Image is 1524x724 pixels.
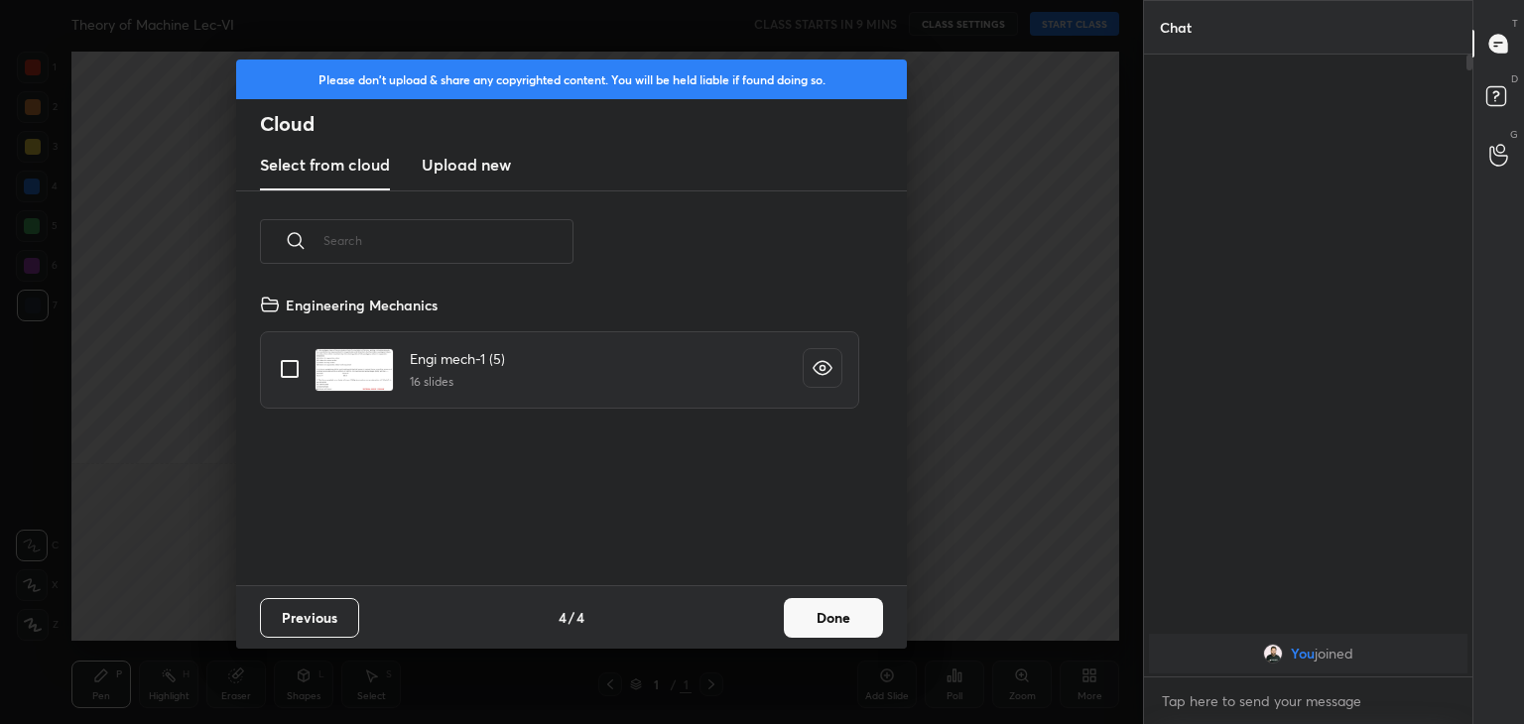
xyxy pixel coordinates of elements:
[315,348,394,392] img: 1705127303ZNJYMM.pdf
[1510,127,1518,142] p: G
[569,607,574,628] h4: /
[260,111,907,137] h2: Cloud
[1512,16,1518,31] p: T
[1144,630,1472,677] div: grid
[1315,646,1353,662] span: joined
[1511,71,1518,86] p: D
[236,60,907,99] div: Please don't upload & share any copyrighted content. You will be held liable if found doing so.
[1144,1,1207,54] p: Chat
[1291,646,1315,662] span: You
[576,607,584,628] h4: 4
[1263,644,1283,664] img: a90b112ffddb41d1843043b4965b2635.jpg
[323,198,573,283] input: Search
[784,598,883,638] button: Done
[559,607,567,628] h4: 4
[410,348,505,369] h4: Engi mech-1 (5)
[260,598,359,638] button: Previous
[260,153,390,177] h3: Select from cloud
[410,373,505,391] h5: 16 slides
[422,153,511,177] h3: Upload new
[286,295,438,315] h4: Engineering Mechanics
[236,287,883,585] div: grid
